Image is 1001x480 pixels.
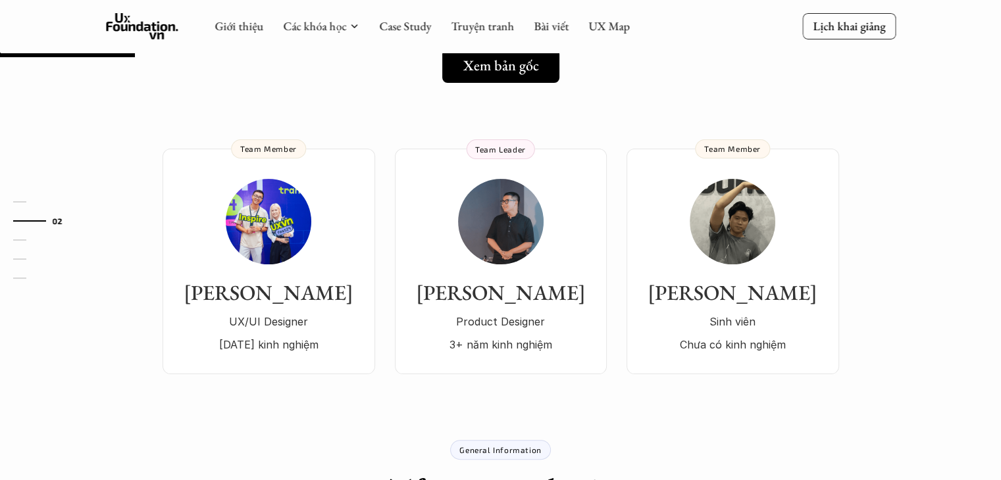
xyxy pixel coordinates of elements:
p: General Information [459,445,541,454]
a: Truyện tranh [451,18,514,34]
p: Product Designer [408,312,594,331]
h3: [PERSON_NAME] [408,280,594,305]
a: Bài viết [534,18,569,34]
h3: [PERSON_NAME] [176,280,362,305]
p: Chưa có kinh nghiệm [640,335,826,354]
a: Lịch khai giảng [802,13,896,39]
strong: 02 [52,216,63,226]
p: Sinh viên [640,312,826,331]
p: UX/UI Designer [176,312,362,331]
a: Xem bản gốc [442,49,559,83]
h3: [PERSON_NAME] [640,280,826,305]
a: UX Map [588,18,630,34]
p: [DATE] kinh nghiệm [176,335,362,354]
h5: Xem bản gốc [463,57,539,74]
p: Team Member [240,144,297,153]
p: Team Member [704,144,761,153]
p: Lịch khai giảng [813,18,885,34]
a: [PERSON_NAME]Product Designer3+ năm kinh nghiệmTeam Leader [395,149,607,374]
a: [PERSON_NAME]UX/UI Designer[DATE] kinh nghiệmTeam Member [163,149,375,374]
a: [PERSON_NAME]Sinh viênChưa có kinh nghiệmTeam Member [627,149,839,374]
a: 02 [13,213,76,229]
a: Case Study [379,18,431,34]
p: 3+ năm kinh nghiệm [408,335,594,354]
a: Giới thiệu [215,18,263,34]
a: Các khóa học [283,18,346,34]
p: Team Leader [475,145,526,154]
